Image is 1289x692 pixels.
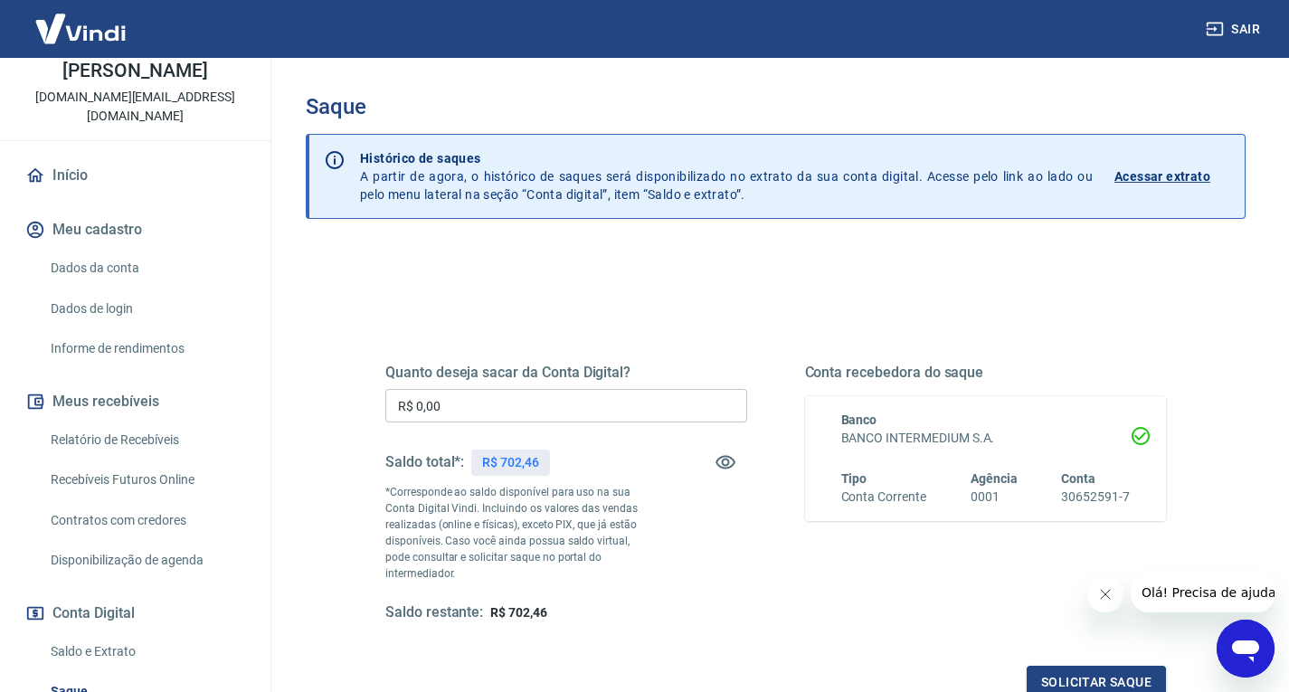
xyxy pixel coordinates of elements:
h5: Saldo restante: [385,603,483,622]
span: Olá! Precisa de ajuda? [11,13,152,27]
h6: 0001 [971,488,1018,507]
button: Conta Digital [22,593,249,633]
a: Contratos com credores [43,502,249,539]
h5: Saldo total*: [385,453,464,471]
a: Disponibilização de agenda [43,542,249,579]
a: Dados de login [43,290,249,327]
a: Recebíveis Futuros Online [43,461,249,498]
a: Acessar extrato [1114,149,1230,204]
iframe: Fechar mensagem [1087,576,1123,612]
h6: Conta Corrente [841,488,926,507]
button: Meus recebíveis [22,382,249,422]
h3: Saque [306,94,1246,119]
h6: 30652591-7 [1061,488,1130,507]
h6: BANCO INTERMEDIUM S.A. [841,429,1131,448]
p: [PERSON_NAME] [62,62,207,81]
button: Sair [1202,13,1267,46]
p: A partir de agora, o histórico de saques será disponibilizado no extrato da sua conta digital. Ac... [360,149,1093,204]
a: Informe de rendimentos [43,330,249,367]
p: *Corresponde ao saldo disponível para uso na sua Conta Digital Vindi. Incluindo os valores das ve... [385,484,657,582]
span: Agência [971,471,1018,486]
button: Meu cadastro [22,210,249,250]
a: Saldo e Extrato [43,633,249,670]
a: Relatório de Recebíveis [43,422,249,459]
iframe: Mensagem da empresa [1131,573,1275,612]
span: Banco [841,412,877,427]
span: Tipo [841,471,867,486]
p: [DOMAIN_NAME][EMAIL_ADDRESS][DOMAIN_NAME] [14,88,256,126]
a: Dados da conta [43,250,249,287]
h5: Conta recebedora do saque [805,364,1167,382]
span: R$ 702,46 [490,605,547,620]
iframe: Botão para abrir a janela de mensagens [1217,620,1275,678]
p: R$ 702,46 [482,453,539,472]
p: Histórico de saques [360,149,1093,167]
h5: Quanto deseja sacar da Conta Digital? [385,364,747,382]
p: Acessar extrato [1114,167,1210,185]
a: Início [22,156,249,195]
span: Conta [1061,471,1095,486]
img: Vindi [22,1,139,56]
